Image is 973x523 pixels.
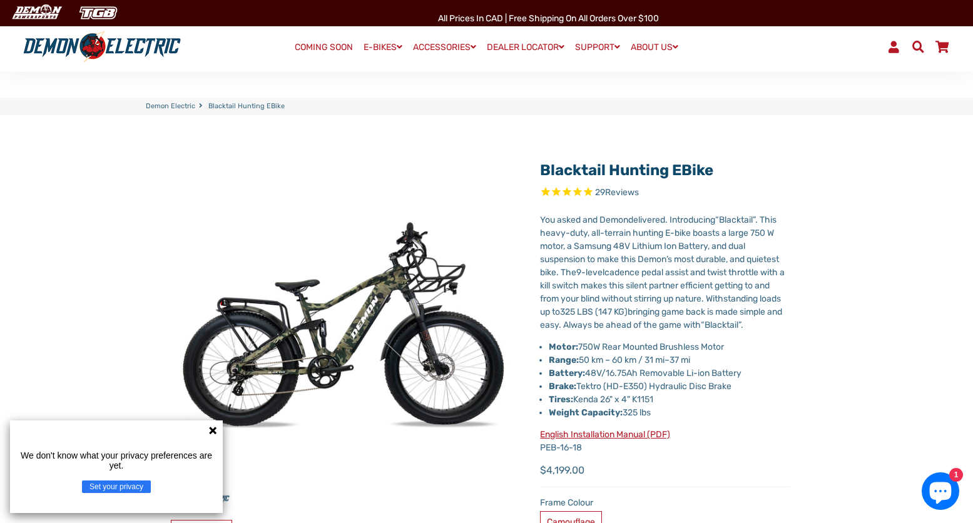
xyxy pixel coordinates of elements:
span: You asked and Demon [540,215,628,225]
span: cadence pedal assist and twist throttle with a kill switch makes this silent partner efficient ge... [540,267,785,330]
span: PEB-16-18 [540,429,670,453]
a: ACCESSORIES [409,38,481,56]
span: Rated 4.7 out of 5 stars 29 reviews [540,186,790,200]
button: Set your privacy [82,480,151,493]
strong: Battery: [549,368,585,378]
strong: Brake: [549,381,576,392]
span: – [665,355,670,365]
p: We don't know what your privacy preferences are yet. [15,450,218,470]
span: All Prices in CAD | Free shipping on all orders over $100 [438,13,659,24]
a: Blacktail Hunting eBike [540,161,713,179]
img: Demon Electric logo [19,31,185,63]
a: SUPPORT [571,38,624,56]
strong: Motor: [549,342,578,352]
span: “ [715,215,719,225]
li: Tektro (HD-E350) Hydraulic Disc Brake [549,380,790,393]
span: ”. [738,320,743,330]
span: Reviews [605,187,639,198]
span: Blacktail [719,215,753,225]
strong: Weight Capacity: [549,407,623,418]
a: COMING SOON [290,39,357,56]
li: Kenda 26" x 4" K1151 [549,393,790,406]
span: s most durable, and quietest bike. The [540,254,779,278]
a: Demon Electric [146,101,195,112]
span: “ [701,320,705,330]
a: DEALER LOCATOR [482,38,569,56]
a: English Installation Manual (PDF) [540,429,670,440]
li: 48V/16.75Ah Removable Li-ion Battery [549,367,790,380]
li: 50 km – 60 km / 31 mi 37 mi [549,353,790,367]
a: E-BIKES [359,38,407,56]
span: ’ [666,254,668,265]
label: Frame Colour [540,496,790,509]
span: ” [753,215,755,225]
span: 9-level [576,267,604,278]
strong: Tires: [549,394,573,405]
li: 750W Rear Mounted Brushless Motor [549,340,790,353]
inbox-online-store-chat: Shopify online store chat [918,472,963,513]
span: Blacktail Hunting eBike [208,101,285,112]
img: TGB Canada [73,3,124,23]
span: delivered. Introducing [628,215,715,225]
span: Blacktail [705,320,738,330]
strong: Range: [549,355,579,365]
span: . This heavy-duty, all-terrain hunting E-bike boasts a large 750 W motor, a Samsung 48V Lithium I... [540,215,777,265]
a: ABOUT US [626,38,683,56]
li: 325 lbs [549,406,790,419]
span: 29 reviews [595,187,639,198]
span: 325 LBS (147 KG) [560,307,628,317]
img: Demon Electric [6,3,66,23]
span: $4,199.00 [540,463,584,478]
